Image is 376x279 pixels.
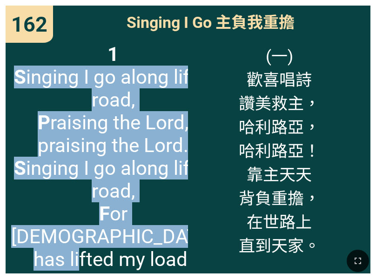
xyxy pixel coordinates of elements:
[14,66,26,88] b: S
[127,10,295,33] span: Singing I Go 主負我重擔
[38,111,50,134] b: P
[107,43,119,66] b: 1
[239,43,320,256] span: (一) 歡喜唱詩 讚美救主， 哈利路亞， 哈利路亞！ 靠主天天 背負重擔， 在世路上 直到天家。
[11,12,47,37] span: 162
[11,43,215,271] span: inging I go along life’s road, raising the Lord, praising the Lord. inging I go along life’s road...
[14,157,26,179] b: S
[99,202,110,225] b: F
